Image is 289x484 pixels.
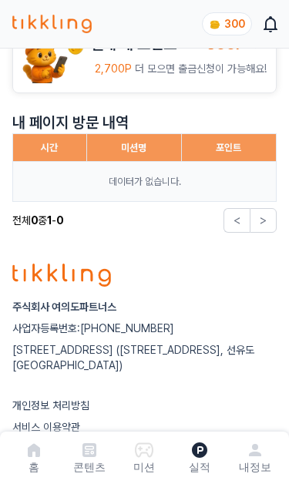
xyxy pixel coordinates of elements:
img: 티끌링 [12,15,92,33]
a: 개인정보 처리방침 [12,399,89,412]
img: coin [209,18,221,31]
p: 콘텐츠 [73,459,106,475]
img: logo [12,264,111,287]
p: 내정보 [239,459,271,475]
button: < [223,208,250,233]
strong: 0 [31,214,38,227]
p: 내 페이지 방문 내역 [12,112,277,133]
p: 전체 중 - [12,213,63,228]
strong: 1 [47,214,52,227]
a: 홈 [6,438,62,478]
p: 실적 [189,459,210,475]
span: 더 모으면 출금신청이 가능해요! [135,62,267,75]
th: 미션명 [86,134,181,162]
a: [PHONE_NUMBER] [80,322,174,334]
img: tikkling_character [22,33,84,83]
button: 미션 [117,438,173,478]
p: 데이터가 없습니다. [19,174,270,189]
a: coin 300 [202,12,249,35]
p: 사업자등록번호: [12,321,277,336]
a: 콘텐츠 [62,438,117,478]
p: 홈 [29,459,39,475]
p: 미션 [133,459,155,475]
span: 300 [224,18,245,30]
img: 미션 [135,441,153,459]
a: 서비스 이용약관 [12,421,80,433]
th: 포인트 [181,134,276,162]
button: > [250,208,277,233]
p: 주식회사 여의도파트너스 [12,299,277,314]
span: 2,700P [95,62,132,75]
p: [STREET_ADDRESS] ([STREET_ADDRESS], 선유도 [GEOGRAPHIC_DATA]) [12,342,277,373]
strong: 0 [56,214,63,227]
th: 시간 [13,134,87,162]
a: 내정보 [227,438,283,478]
a: 실적 [172,438,227,478]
